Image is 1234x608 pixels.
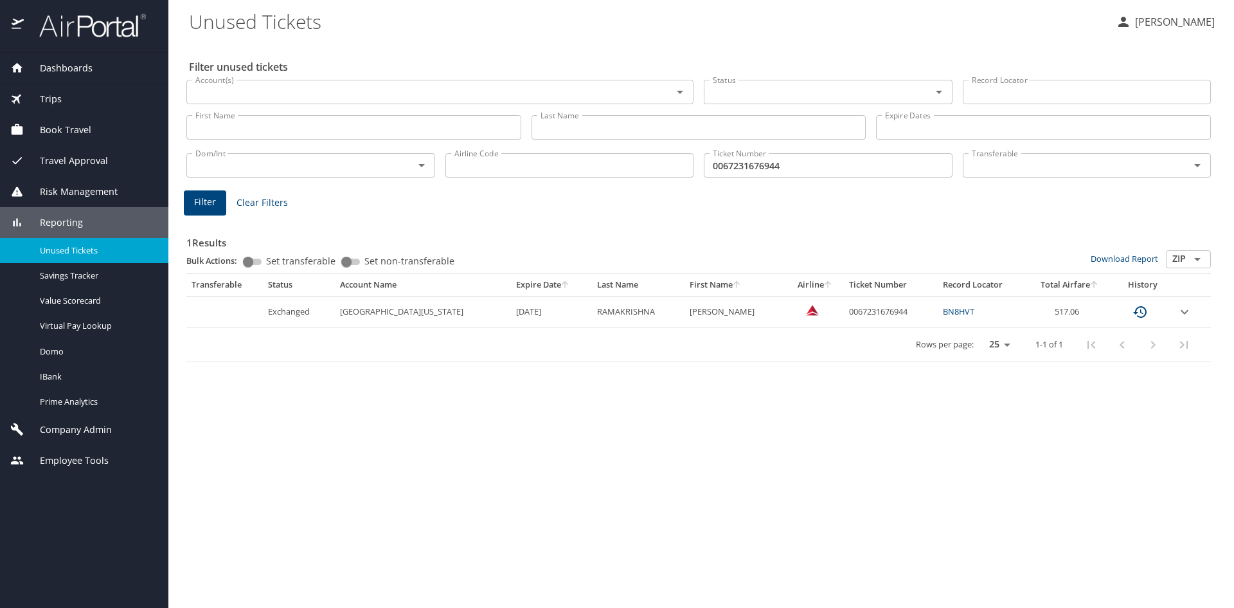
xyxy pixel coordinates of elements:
[592,274,684,296] th: Last Name
[40,396,153,408] span: Prime Analytics
[192,279,258,291] div: Transferable
[943,306,974,317] a: BN8HVT
[844,274,937,296] th: Ticket Number
[806,304,819,317] img: Delta Airlines
[511,296,593,327] td: [DATE]
[684,274,786,296] th: First Name
[684,296,786,327] td: [PERSON_NAME]
[40,295,153,307] span: Value Scorecard
[194,194,216,210] span: Filter
[1026,274,1113,296] th: Total Airfare
[24,123,91,137] span: Book Travel
[40,244,153,257] span: Unused Tickets
[40,270,153,282] span: Savings Tracker
[231,191,293,215] button: Clear Filters
[930,83,948,101] button: Open
[1091,253,1158,264] a: Download Report
[186,274,1211,362] table: custom pagination table
[1188,250,1206,268] button: Open
[24,92,62,106] span: Trips
[40,320,153,332] span: Virtual Pay Lookup
[189,57,1213,77] h2: Filter unused tickets
[24,154,108,168] span: Travel Approval
[266,257,335,266] span: Set transferable
[1026,296,1113,327] td: 517.06
[511,274,593,296] th: Expire Date
[263,274,335,296] th: Status
[733,281,742,290] button: sort
[40,371,153,383] span: IBank
[186,228,1211,250] h3: 1 Results
[263,296,335,327] td: Exchanged
[1188,156,1206,174] button: Open
[938,274,1026,296] th: Record Locator
[335,274,510,296] th: Account Name
[844,296,937,327] td: 0067231676944
[979,335,1015,355] select: rows per page
[561,281,570,290] button: sort
[1111,10,1220,33] button: [PERSON_NAME]
[24,454,109,468] span: Employee Tools
[25,13,146,38] img: airportal-logo.png
[824,281,833,290] button: sort
[671,83,689,101] button: Open
[24,185,118,199] span: Risk Management
[24,423,112,437] span: Company Admin
[186,255,247,266] p: Bulk Actions:
[237,195,288,211] span: Clear Filters
[184,190,226,216] button: Filter
[24,61,93,75] span: Dashboards
[1177,304,1192,320] button: expand row
[189,1,1105,41] h1: Unused Tickets
[413,156,431,174] button: Open
[1113,274,1172,296] th: History
[24,216,83,230] span: Reporting
[916,340,974,349] p: Rows per page:
[1090,281,1099,290] button: sort
[12,13,25,38] img: icon-airportal.png
[1035,340,1063,349] p: 1-1 of 1
[592,296,684,327] td: RAMAKRISHNA
[364,257,454,266] span: Set non-transferable
[40,345,153,358] span: Domo
[335,296,510,327] td: [GEOGRAPHIC_DATA][US_STATE]
[1131,14,1215,30] p: [PERSON_NAME]
[787,274,845,296] th: Airline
